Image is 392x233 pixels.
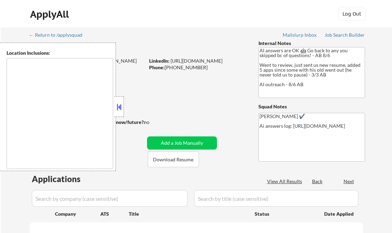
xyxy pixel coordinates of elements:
[325,33,365,37] div: Job Search Builder
[344,178,355,185] div: Next
[283,33,317,37] div: Mailslurp Inbox
[30,8,71,20] div: ApplyAll
[324,210,355,217] div: Date Applied
[171,58,222,64] a: [URL][DOMAIN_NAME]
[312,178,323,185] div: Back
[267,178,304,185] div: View All Results
[147,136,217,150] button: Add a Job Manually
[100,210,129,217] div: ATS
[7,50,113,56] div: Location Inclusions:
[149,64,247,71] div: [PHONE_NUMBER]
[258,40,365,47] div: Internal Notes
[144,119,164,126] div: no
[149,64,165,70] strong: Phone:
[129,210,248,217] div: Title
[338,7,366,21] button: Log Out
[29,33,89,37] div: ← Return to /applysquad
[148,152,199,167] button: Download Resume
[258,103,365,110] div: Squad Notes
[283,32,317,39] a: Mailslurp Inbox
[194,190,358,207] input: Search by title (case sensitive)
[29,32,89,39] a: ← Return to /applysquad
[255,207,314,220] div: Status
[32,190,188,207] input: Search by company (case sensitive)
[55,210,100,217] div: Company
[149,58,170,64] strong: LinkedIn:
[32,175,100,183] div: Applications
